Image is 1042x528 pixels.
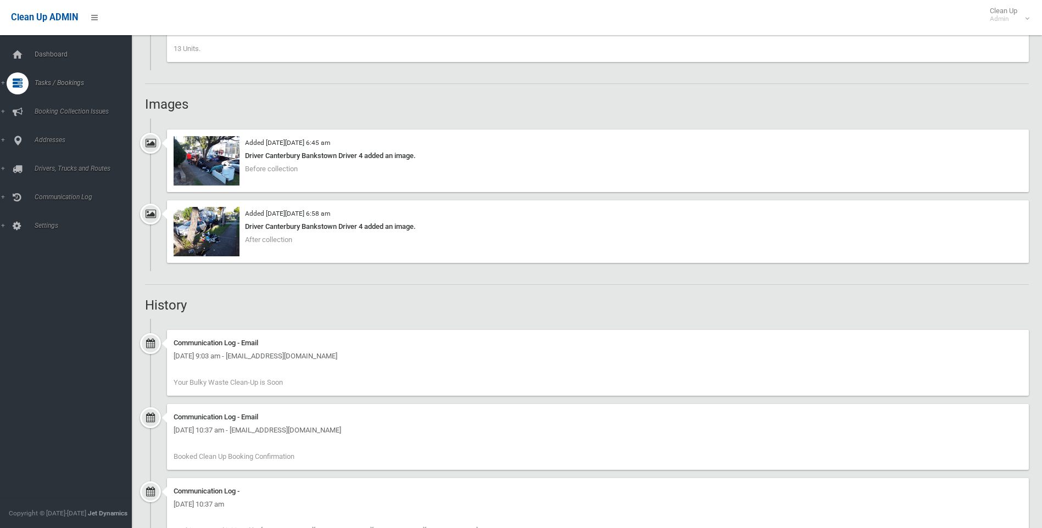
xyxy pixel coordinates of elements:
[174,220,1022,233] div: Driver Canterbury Bankstown Driver 4 added an image.
[31,136,140,144] span: Addresses
[11,12,78,23] span: Clean Up ADMIN
[31,50,140,58] span: Dashboard
[31,193,140,201] span: Communication Log
[245,139,330,147] small: Added [DATE][DATE] 6:45 am
[174,350,1022,363] div: [DATE] 9:03 am - [EMAIL_ADDRESS][DOMAIN_NAME]
[31,165,140,172] span: Drivers, Trucks and Routes
[31,222,140,229] span: Settings
[145,298,1029,312] h2: History
[174,378,283,386] span: Your Bulky Waste Clean-Up is Soon
[31,79,140,87] span: Tasks / Bookings
[174,136,239,186] img: 2025-09-2206.44.442483324888285803442.jpg
[174,149,1022,162] div: Driver Canterbury Bankstown Driver 4 added an image.
[88,509,127,517] strong: Jet Dynamics
[174,485,1022,498] div: Communication Log -
[990,15,1017,23] small: Admin
[174,44,200,53] span: 13 Units.
[174,424,1022,437] div: [DATE] 10:37 am - [EMAIL_ADDRESS][DOMAIN_NAME]
[245,210,330,217] small: Added [DATE][DATE] 6:58 am
[31,108,140,115] span: Booking Collection Issues
[245,165,298,173] span: Before collection
[174,498,1022,511] div: [DATE] 10:37 am
[174,207,239,256] img: 2025-09-2206.58.092931621533014730330.jpg
[245,235,292,244] span: After collection
[174,411,1022,424] div: Communication Log - Email
[9,509,86,517] span: Copyright © [DATE]-[DATE]
[174,452,294,460] span: Booked Clean Up Booking Confirmation
[174,336,1022,350] div: Communication Log - Email
[984,7,1028,23] span: Clean Up
[145,97,1029,111] h2: Images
